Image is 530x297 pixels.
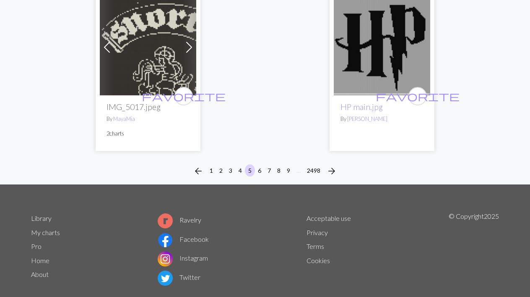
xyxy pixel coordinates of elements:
a: Ravelry [158,216,201,224]
a: Acceptable use [307,214,351,222]
p: © Copyright 2025 [449,211,499,287]
a: About [31,270,49,278]
button: 9 [283,164,294,177]
img: Facebook logo [158,233,173,248]
button: 8 [274,164,284,177]
button: favourite [408,87,427,105]
a: Pro [31,242,42,250]
button: 1 [206,164,216,177]
a: Library [31,214,52,222]
a: Home [31,256,49,264]
a: HP main.jpg [340,102,383,112]
a: Cookies [307,256,330,264]
p: By [340,115,423,123]
i: Previous [193,166,203,176]
a: Facebook [158,235,209,243]
button: favourite [174,87,193,105]
button: 2498 [304,164,324,177]
a: My charts [31,228,60,236]
i: favourite [376,88,460,105]
span: arrow_forward [327,165,337,177]
button: 3 [226,164,236,177]
button: Next [323,164,340,178]
button: Previous [190,164,207,178]
h2: IMG_5017.jpeg [107,102,190,112]
span: favorite [376,90,460,102]
span: favorite [142,90,226,102]
img: Ravelry logo [158,213,173,228]
a: HP main.jpg [334,42,430,50]
i: favourite [142,88,226,105]
a: Privacy [307,228,328,236]
a: Instagram [158,254,208,262]
a: MayaMia [113,115,135,122]
button: 5 [245,164,255,177]
img: Twitter logo [158,271,173,286]
button: 4 [235,164,245,177]
span: arrow_back [193,165,203,177]
a: Terms [307,242,324,250]
button: 7 [264,164,274,177]
a: [PERSON_NAME] [347,115,387,122]
button: 6 [255,164,265,177]
i: Next [327,166,337,176]
p: By [107,115,190,123]
p: 2 charts [107,130,190,138]
button: 2 [216,164,226,177]
img: Instagram logo [158,251,173,266]
a: Twitter [158,273,200,281]
a: IMG_5017.jpeg [100,42,196,50]
nav: Page navigation [190,164,340,178]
